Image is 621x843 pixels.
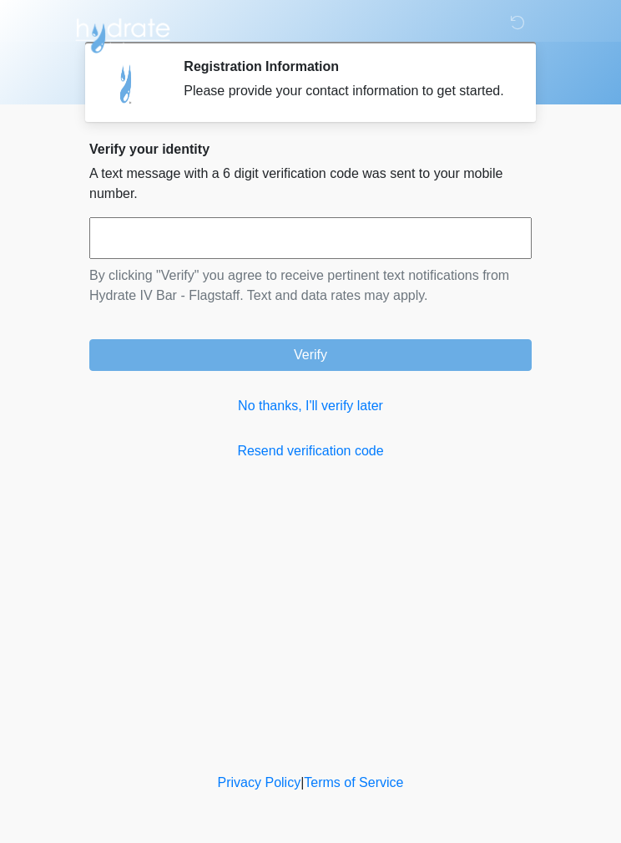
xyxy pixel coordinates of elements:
h2: Verify your identity [89,141,532,157]
div: Please provide your contact information to get started. [184,81,507,101]
p: By clicking "Verify" you agree to receive pertinent text notifications from Hydrate IV Bar - Flag... [89,266,532,306]
a: Resend verification code [89,441,532,461]
button: Verify [89,339,532,371]
p: A text message with a 6 digit verification code was sent to your mobile number. [89,164,532,204]
img: Hydrate IV Bar - Flagstaff Logo [73,13,173,54]
a: | [300,775,304,790]
img: Agent Avatar [102,58,152,109]
a: Privacy Policy [218,775,301,790]
a: No thanks, I'll verify later [89,396,532,416]
a: Terms of Service [304,775,403,790]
